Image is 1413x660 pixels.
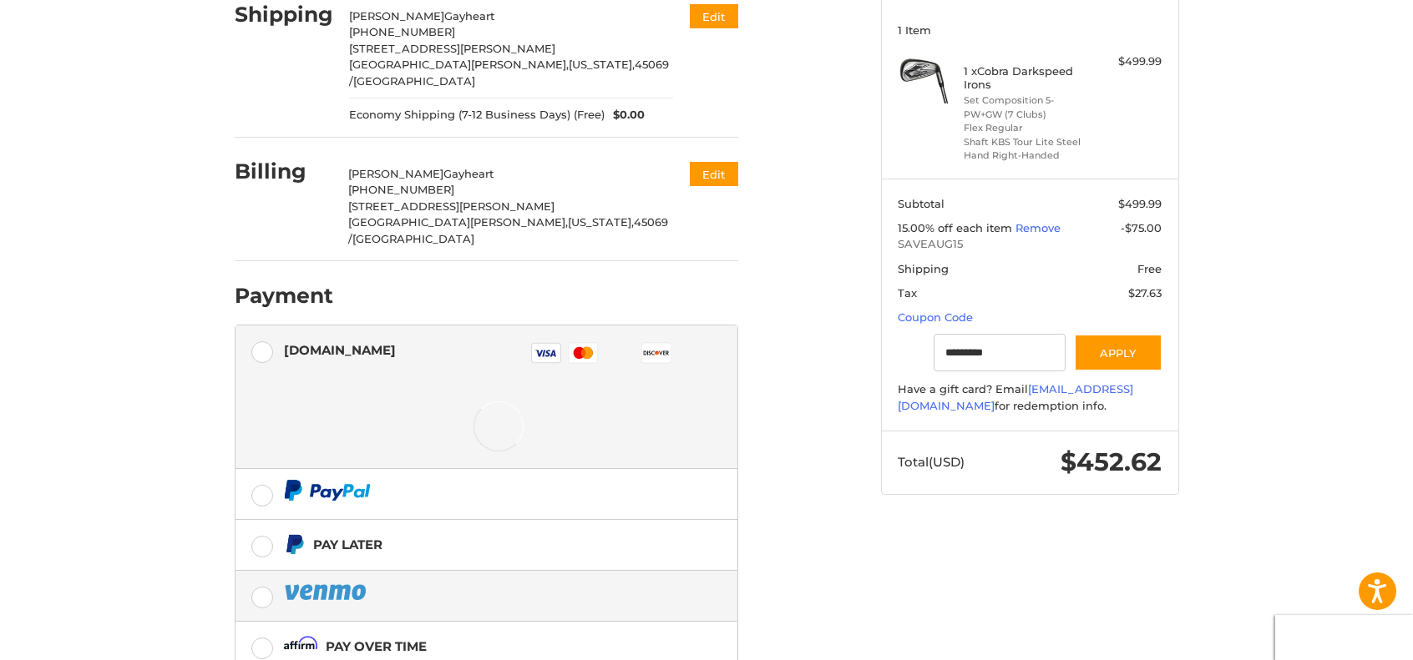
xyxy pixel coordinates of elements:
span: Tax [898,286,917,300]
div: $499.99 [1096,53,1162,70]
span: [PHONE_NUMBER] [348,183,454,196]
span: Subtotal [898,197,945,210]
span: -$75.00 [1121,221,1162,234]
h4: 1 x Cobra Darkspeed Irons [964,64,1091,92]
li: Hand Right-Handed [964,149,1091,163]
span: [STREET_ADDRESS][PERSON_NAME] [348,199,555,213]
button: Edit [690,4,738,28]
div: [DOMAIN_NAME] [284,336,396,364]
span: [US_STATE], [569,58,635,71]
span: $27.63 [1128,286,1162,300]
a: Coupon Code [898,310,973,324]
span: Gayheart [444,9,494,23]
h2: Payment [235,283,333,309]
div: Have a gift card? Email for redemption info. [898,381,1162,414]
img: Affirm icon [284,636,317,657]
h3: 1 Item [898,23,1162,37]
img: Pay Later icon [284,534,305,555]
a: [EMAIL_ADDRESS][DOMAIN_NAME] [898,382,1133,412]
span: $0.00 [605,107,645,123]
span: Free [1137,262,1162,275]
a: Remove [1015,221,1061,234]
div: Pay Later [313,531,382,558]
input: Gift Certificate or Coupon Code [934,334,1066,371]
span: [PERSON_NAME] [348,167,443,180]
span: [GEOGRAPHIC_DATA] [353,74,475,88]
span: $499.99 [1118,197,1162,210]
span: [US_STATE], [568,215,634,229]
span: 45069 / [349,58,669,88]
span: [GEOGRAPHIC_DATA] [352,232,474,245]
li: Set Composition 5-PW+GW (7 Clubs) [964,93,1091,121]
div: Pay over time [326,632,427,660]
button: Edit [690,162,738,186]
iframe: Google Customer Reviews [1275,615,1413,660]
span: 15.00% off each item [898,221,1015,234]
button: Apply [1074,334,1162,371]
img: PayPal icon [284,480,371,501]
span: [PERSON_NAME] [349,9,444,23]
span: Economy Shipping (7-12 Business Days) (Free) [349,107,605,123]
span: [STREET_ADDRESS][PERSON_NAME] [349,42,555,55]
span: Shipping [898,262,949,275]
li: Flex Regular [964,121,1091,135]
span: Total (USD) [898,454,965,470]
span: [GEOGRAPHIC_DATA][PERSON_NAME], [349,58,569,71]
span: SAVEAUG15 [898,236,1162,253]
img: PayPal icon [284,582,369,602]
span: 45069 / [348,215,668,245]
li: Shaft KBS Tour Lite Steel [964,135,1091,149]
span: [PHONE_NUMBER] [349,25,455,38]
span: $452.62 [1061,446,1162,477]
span: [GEOGRAPHIC_DATA][PERSON_NAME], [348,215,568,229]
span: Gayheart [443,167,494,180]
h2: Billing [235,159,332,184]
h2: Shipping [235,2,333,28]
